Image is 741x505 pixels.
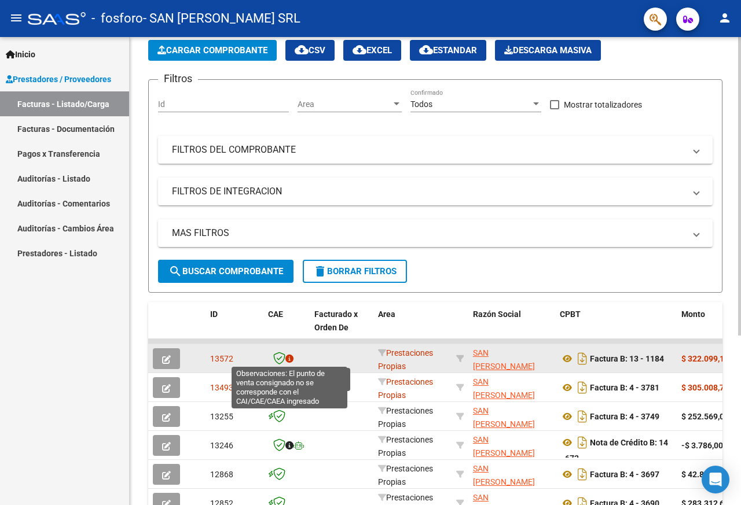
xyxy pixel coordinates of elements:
span: Cargar Comprobante [157,45,267,56]
span: SAN [PERSON_NAME] SRL [473,406,535,442]
span: Prestaciones Propias [378,348,433,371]
button: Borrar Filtros [303,260,407,283]
strong: -$ 3.786,00 [681,441,723,450]
span: Inicio [6,48,35,61]
mat-expansion-panel-header: FILTROS DEL COMPROBANTE [158,136,713,164]
span: Estandar [419,45,477,56]
span: Monto [681,309,705,319]
div: 30707851380 [473,433,551,458]
span: - SAN [PERSON_NAME] SRL [143,6,300,31]
span: Buscar Comprobante [168,266,283,277]
button: CSV [285,40,335,61]
span: CPBT [560,309,581,319]
i: Descargar documento [575,349,590,368]
button: Descarga Masiva [495,40,601,61]
strong: Factura B: 4 - 3749 [590,412,659,421]
mat-icon: person [718,11,732,25]
div: 30707851380 [473,404,551,429]
datatable-header-cell: ID [206,302,263,353]
i: Descargar documento [575,378,590,397]
div: Open Intercom Messenger [702,466,729,493]
strong: Factura B: 4 - 3781 [590,383,659,392]
span: Mostrar totalizadores [564,98,642,112]
span: Borrar Filtros [313,266,397,277]
datatable-header-cell: Facturado x Orden De [310,302,373,353]
strong: Nota de Crédito B: 14 - 672 [560,438,668,463]
span: 13572 [210,354,233,363]
h3: Filtros [158,71,198,87]
mat-panel-title: FILTROS DEL COMPROBANTE [172,143,685,156]
datatable-header-cell: Area [373,302,452,353]
span: Prestadores / Proveedores [6,73,111,86]
span: Prestaciones Propias [378,435,433,458]
span: Facturado x Orden De [314,309,358,332]
button: EXCEL [343,40,401,61]
span: EXCEL [353,45,392,56]
span: Prestaciones Propias [378,464,433,486]
i: Descargar documento [575,433,590,452]
strong: Factura B: 13 - 1184 [590,354,664,363]
div: 30707851380 [473,347,551,371]
mat-icon: cloud_download [353,43,366,57]
mat-icon: cloud_download [295,43,309,57]
strong: $ 252.569,06 [681,412,729,421]
mat-expansion-panel-header: FILTROS DE INTEGRACION [158,178,713,205]
strong: $ 322.099,16 [681,354,729,363]
button: Buscar Comprobante [158,260,294,283]
datatable-header-cell: Razón Social [468,302,555,353]
span: 12868 [210,470,233,479]
mat-panel-title: FILTROS DE INTEGRACION [172,185,685,198]
mat-icon: menu [9,11,23,25]
span: 13246 [210,441,233,450]
span: SAN [PERSON_NAME] SRL [473,464,535,500]
span: SAN [PERSON_NAME] SRL [473,348,535,384]
datatable-header-cell: CAE [263,302,310,353]
i: Descargar documento [575,407,590,426]
span: ID [210,309,218,319]
span: Descarga Masiva [504,45,592,56]
span: SAN [PERSON_NAME] SRL [473,435,535,471]
div: 30707851380 [473,462,551,486]
span: Prestaciones Propias [378,406,433,429]
span: Prestaciones Propias [378,377,433,400]
strong: $ 42.825,78 [681,470,724,479]
span: CAE [268,309,283,319]
div: 30707851380 [473,375,551,400]
span: - fosforo [91,6,143,31]
span: 13255 [210,412,233,421]
button: Estandar [410,40,486,61]
span: Area [378,309,395,319]
span: 13493 [210,383,233,392]
strong: $ 305.008,76 [681,383,729,392]
mat-expansion-panel-header: MAS FILTROS [158,219,713,247]
span: Todos [410,99,432,109]
mat-icon: search [168,264,182,278]
mat-icon: delete [313,264,327,278]
span: Area [298,99,391,109]
app-download-masive: Descarga masiva de comprobantes (adjuntos) [495,40,601,61]
button: Cargar Comprobante [148,40,277,61]
span: CSV [295,45,325,56]
mat-icon: cloud_download [419,43,433,57]
datatable-header-cell: CPBT [555,302,677,353]
span: Razón Social [473,309,521,319]
mat-panel-title: MAS FILTROS [172,227,685,239]
i: Descargar documento [575,465,590,484]
span: SAN [PERSON_NAME] SRL [473,377,535,413]
strong: Factura B: 4 - 3697 [590,470,659,479]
